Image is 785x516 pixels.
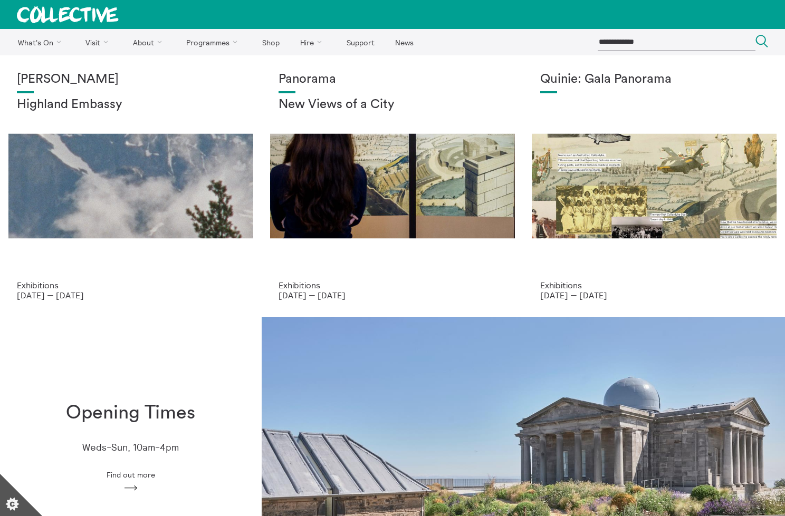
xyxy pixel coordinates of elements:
a: Visit [76,29,122,55]
h1: Panorama [279,72,506,87]
h2: Highland Embassy [17,98,245,112]
a: What's On [8,29,74,55]
a: News [386,29,423,55]
a: About [123,29,175,55]
p: [DATE] — [DATE] [540,290,768,300]
a: Programmes [177,29,251,55]
a: Shop [253,29,289,55]
p: Weds-Sun, 10am-4pm [82,442,179,453]
h1: [PERSON_NAME] [17,72,245,87]
h1: Quinie: Gala Panorama [540,72,768,87]
a: Josie Vallely Quinie: Gala Panorama Exhibitions [DATE] — [DATE] [523,55,785,317]
h1: Opening Times [66,402,195,424]
a: Collective Panorama June 2025 small file 8 Panorama New Views of a City Exhibitions [DATE] — [DATE] [262,55,523,317]
p: [DATE] — [DATE] [279,290,506,300]
p: [DATE] — [DATE] [17,290,245,300]
a: Support [337,29,384,55]
a: Hire [291,29,336,55]
span: Find out more [107,471,155,479]
p: Exhibitions [540,280,768,290]
p: Exhibitions [17,280,245,290]
h2: New Views of a City [279,98,506,112]
p: Exhibitions [279,280,506,290]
